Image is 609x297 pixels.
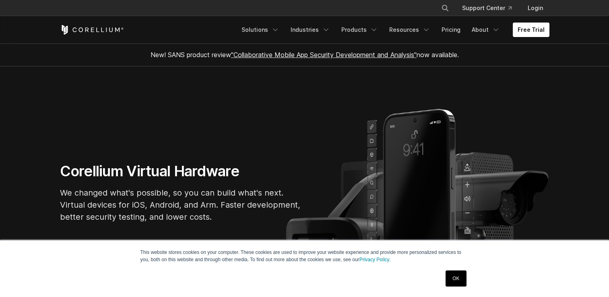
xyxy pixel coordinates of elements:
[384,23,435,37] a: Resources
[237,23,284,37] a: Solutions
[437,23,465,37] a: Pricing
[60,25,124,35] a: Corellium Home
[151,51,459,59] span: New! SANS product review now available.
[446,270,466,287] a: OK
[431,1,549,15] div: Navigation Menu
[140,249,469,263] p: This website stores cookies on your computer. These cookies are used to improve your website expe...
[456,1,518,15] a: Support Center
[231,51,417,59] a: "Collaborative Mobile App Security Development and Analysis"
[438,1,452,15] button: Search
[60,162,301,180] h1: Corellium Virtual Hardware
[336,23,383,37] a: Products
[521,1,549,15] a: Login
[359,257,390,262] a: Privacy Policy.
[237,23,549,37] div: Navigation Menu
[513,23,549,37] a: Free Trial
[467,23,505,37] a: About
[60,187,301,223] p: We changed what's possible, so you can build what's next. Virtual devices for iOS, Android, and A...
[286,23,335,37] a: Industries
